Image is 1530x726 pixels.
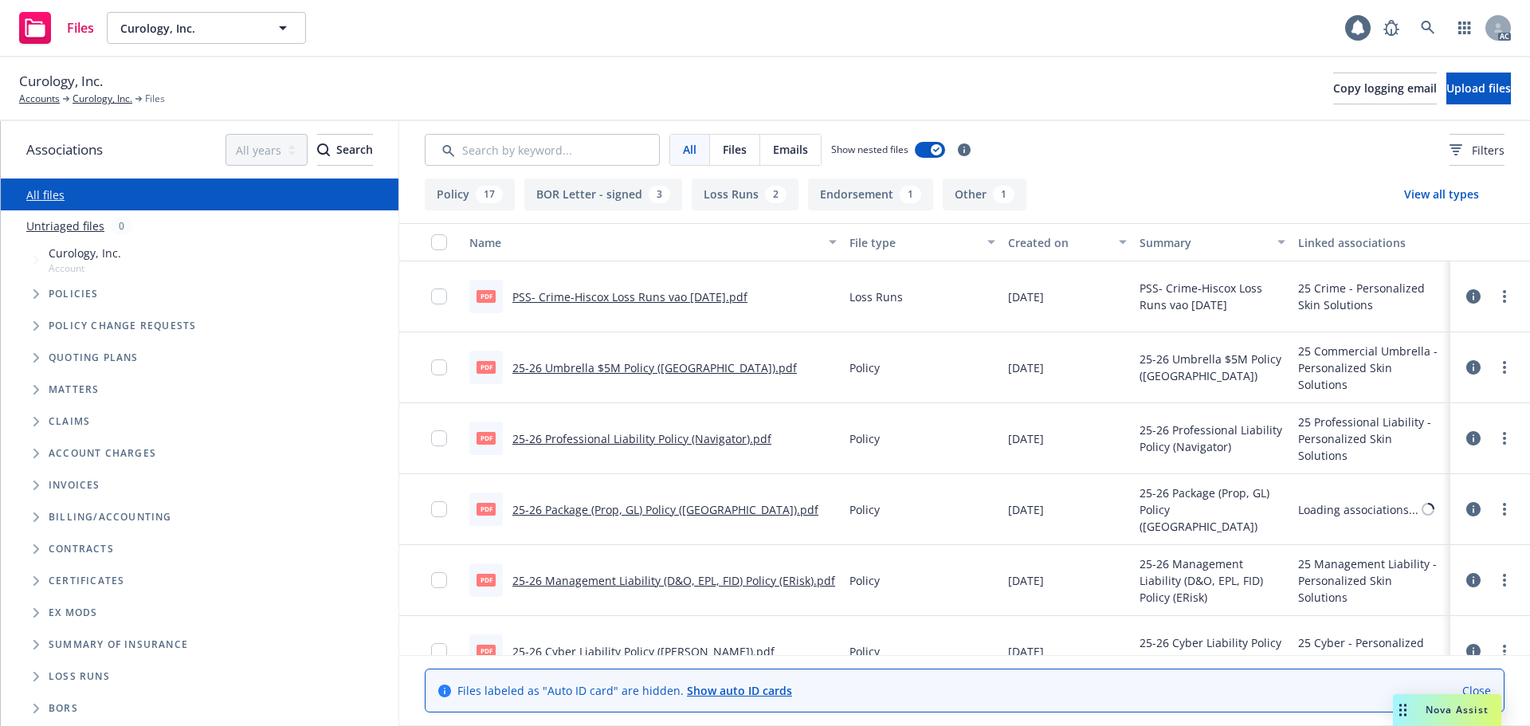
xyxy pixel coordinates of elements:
[431,501,447,517] input: Toggle Row Selected
[1140,485,1285,535] span: 25-26 Package (Prop, GL) Policy ([GEOGRAPHIC_DATA])
[524,179,682,210] button: BOR Letter - signed
[67,22,94,34] span: Files
[831,143,908,156] span: Show nested files
[49,481,100,490] span: Invoices
[849,572,880,589] span: Policy
[19,92,60,106] a: Accounts
[849,359,880,376] span: Policy
[900,186,921,203] div: 1
[1140,555,1285,606] span: 25-26 Management Liability (D&O, EPL, FID) Policy (ERisk)
[1495,571,1514,590] a: more
[943,179,1026,210] button: Other
[512,289,747,304] a: PSS- Crime-Hiscox Loss Runs vao [DATE].pdf
[1495,642,1514,661] a: more
[1,501,398,724] div: Folder Tree Example
[431,288,447,304] input: Toggle Row Selected
[1008,430,1044,447] span: [DATE]
[1449,12,1481,44] a: Switch app
[1133,223,1292,261] button: Summary
[1008,288,1044,305] span: [DATE]
[1298,501,1418,518] div: Loading associations...
[49,512,172,522] span: Billing/Accounting
[1426,703,1489,716] span: Nova Assist
[19,71,103,92] span: Curology, Inc.
[1462,682,1491,699] a: Close
[1008,359,1044,376] span: [DATE]
[13,6,100,50] a: Files
[773,141,808,158] span: Emails
[808,179,933,210] button: Endorsement
[49,672,110,681] span: Loss Runs
[687,683,792,698] a: Show auto ID cards
[49,576,124,586] span: Certificates
[49,449,156,458] span: Account charges
[1333,73,1437,104] button: Copy logging email
[49,417,90,426] span: Claims
[49,704,78,713] span: BORs
[1495,287,1514,306] a: more
[476,186,503,203] div: 17
[1008,643,1044,660] span: [DATE]
[1298,343,1444,393] div: 25 Commercial Umbrella - Personalized Skin Solutions
[1450,134,1504,166] button: Filters
[692,179,798,210] button: Loss Runs
[512,644,775,659] a: 25-26 Cyber Liability Policy ([PERSON_NAME]).pdf
[1379,179,1504,210] button: View all types
[1008,501,1044,518] span: [DATE]
[683,141,696,158] span: All
[512,573,835,588] a: 25-26 Management Liability (D&O, EPL, FID) Policy (ERisk).pdf
[1140,351,1285,384] span: 25-26 Umbrella $5M Policy ([GEOGRAPHIC_DATA])
[1412,12,1444,44] a: Search
[1495,429,1514,448] a: more
[1292,223,1450,261] button: Linked associations
[1298,280,1444,313] div: 25 Crime - Personalized Skin Solutions
[317,143,330,156] svg: Search
[1298,634,1444,668] div: 25 Cyber - Personalized Skin Solutions
[469,234,819,251] div: Name
[1298,555,1444,606] div: 25 Management Liability - Personalized Skin Solutions
[649,186,670,203] div: 3
[1393,694,1413,726] div: Drag to move
[1333,80,1437,96] span: Copy logging email
[1298,234,1444,251] div: Linked associations
[1140,634,1285,668] span: 25-26 Cyber Liability Policy ([PERSON_NAME])
[111,217,132,235] div: 0
[477,645,496,657] span: pdf
[1002,223,1134,261] button: Created on
[26,139,103,160] span: Associations
[1495,358,1514,377] a: more
[723,141,747,158] span: Files
[49,321,196,331] span: Policy change requests
[317,134,373,166] button: SearchSearch
[477,503,496,515] span: pdf
[1,241,398,501] div: Tree Example
[1140,422,1285,455] span: 25-26 Professional Liability Policy (Navigator)
[317,135,373,165] div: Search
[431,572,447,588] input: Toggle Row Selected
[49,544,114,554] span: Contracts
[477,432,496,444] span: pdf
[1393,694,1501,726] button: Nova Assist
[477,361,496,373] span: pdf
[49,261,121,275] span: Account
[1495,500,1514,519] a: more
[849,234,978,251] div: File type
[457,682,792,699] span: Files labeled as "Auto ID card" are hidden.
[49,640,188,649] span: Summary of insurance
[49,385,99,394] span: Matters
[425,134,660,166] input: Search by keyword...
[1008,234,1110,251] div: Created on
[849,288,903,305] span: Loss Runs
[849,643,880,660] span: Policy
[1008,572,1044,589] span: [DATE]
[1472,142,1504,159] span: Filters
[1140,280,1285,313] span: PSS- Crime-Hiscox Loss Runs vao [DATE]
[1375,12,1407,44] a: Report a Bug
[1140,234,1268,251] div: Summary
[107,12,306,44] button: Curology, Inc.
[1446,80,1511,96] span: Upload files
[477,290,496,302] span: pdf
[512,431,771,446] a: 25-26 Professional Liability Policy (Navigator).pdf
[120,20,258,37] span: Curology, Inc.
[26,187,65,202] a: All files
